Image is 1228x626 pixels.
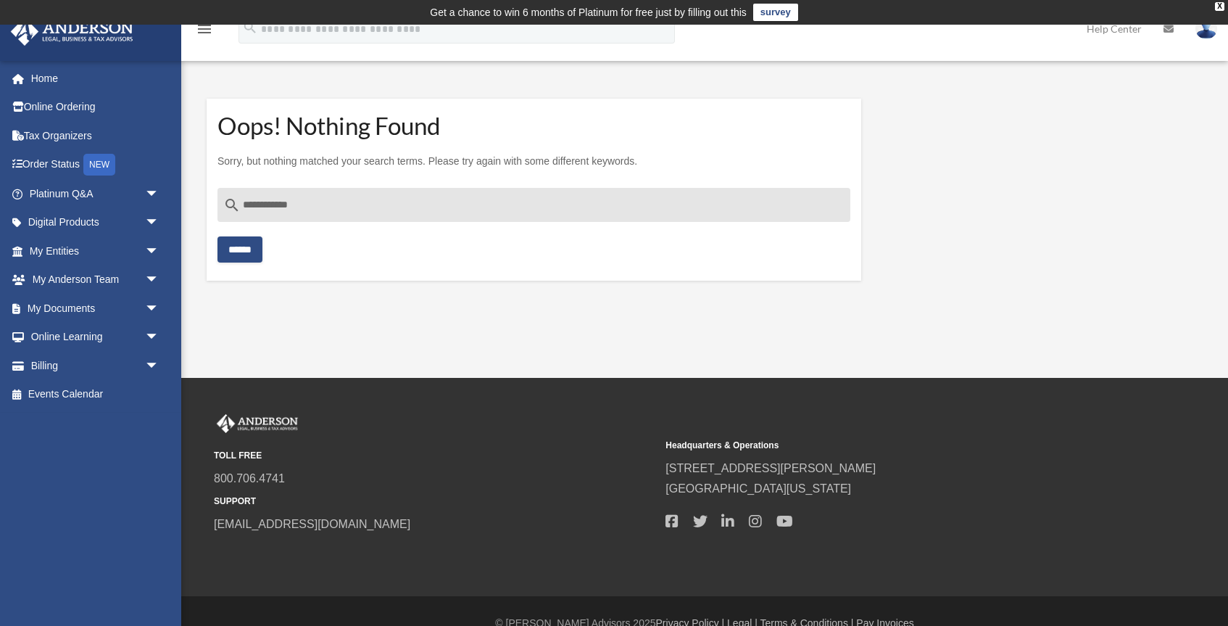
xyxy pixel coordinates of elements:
[196,20,213,38] i: menu
[7,17,138,46] img: Anderson Advisors Platinum Portal
[242,20,258,36] i: search
[1195,18,1217,39] img: User Pic
[665,482,851,495] a: [GEOGRAPHIC_DATA][US_STATE]
[83,154,115,176] div: NEW
[10,351,181,380] a: Billingarrow_drop_down
[145,294,174,324] span: arrow_drop_down
[10,150,181,180] a: Order StatusNEW
[145,351,174,381] span: arrow_drop_down
[214,494,655,509] small: SUPPORT
[10,121,181,150] a: Tax Organizers
[217,152,850,170] p: Sorry, but nothing matched your search terms. Please try again with some different keywords.
[753,4,798,21] a: survey
[10,93,181,122] a: Online Ordering
[10,179,181,208] a: Platinum Q&Aarrow_drop_down
[10,208,181,237] a: Digital Productsarrow_drop_down
[665,438,1107,453] small: Headquarters & Operations
[10,294,181,323] a: My Documentsarrow_drop_down
[145,265,174,295] span: arrow_drop_down
[10,380,181,409] a: Events Calendar
[214,414,301,433] img: Anderson Advisors Platinum Portal
[214,472,285,485] a: 800.706.4741
[223,197,241,214] i: search
[10,236,181,265] a: My Entitiesarrow_drop_down
[145,179,174,209] span: arrow_drop_down
[196,25,213,38] a: menu
[145,323,174,353] span: arrow_drop_down
[214,518,410,530] a: [EMAIL_ADDRESS][DOMAIN_NAME]
[430,4,747,21] div: Get a chance to win 6 months of Platinum for free just by filling out this
[145,236,174,266] span: arrow_drop_down
[10,323,181,352] a: Online Learningarrow_drop_down
[665,462,876,474] a: [STREET_ADDRESS][PERSON_NAME]
[10,265,181,295] a: My Anderson Teamarrow_drop_down
[1215,2,1224,11] div: close
[217,117,850,135] h1: Oops! Nothing Found
[145,208,174,238] span: arrow_drop_down
[10,64,174,93] a: Home
[214,448,655,464] small: TOLL FREE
